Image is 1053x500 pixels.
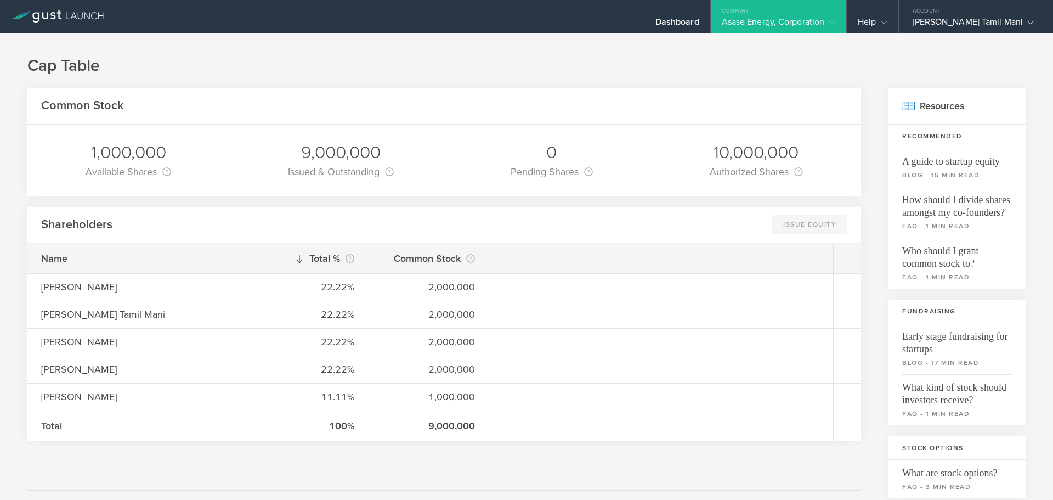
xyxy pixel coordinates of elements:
h1: Cap Table [27,55,1026,77]
div: 0 [511,141,593,164]
h3: Stock Options [888,436,1026,460]
small: faq - 1 min read [902,221,1012,231]
h2: Common Stock [41,98,124,114]
div: 22.22% [261,335,354,349]
div: Dashboard [655,16,699,33]
div: 22.22% [261,362,354,377]
span: How should I divide shares amongst my co-founders? [902,187,1012,219]
a: How should I divide shares amongst my co-founders?faq - 1 min read [888,187,1026,238]
div: Name [41,251,233,266]
div: Authorized Shares [710,164,803,179]
small: blog - 17 min read [902,358,1012,368]
div: 1,000,000 [382,390,475,404]
div: 10,000,000 [710,141,803,164]
div: 11.11% [261,390,354,404]
h2: Resources [888,88,1026,125]
div: Total [41,419,233,433]
div: 100% [261,419,354,433]
small: faq - 1 min read [902,272,1012,282]
div: Common Stock [382,251,475,266]
div: [PERSON_NAME] [41,335,233,349]
div: [PERSON_NAME] [41,280,233,294]
div: [PERSON_NAME] Tamil Mani [41,307,233,322]
h2: Shareholders [41,217,112,233]
small: faq - 3 min read [902,482,1012,492]
div: 2,000,000 [382,307,475,322]
a: What are stock options?faq - 3 min read [888,460,1026,498]
div: Available Shares [86,164,171,179]
div: [PERSON_NAME] [41,390,233,404]
div: Issued & Outstanding [288,164,394,179]
div: 2,000,000 [382,280,475,294]
span: What are stock options? [902,460,1012,480]
span: Who should I grant common stock to? [902,238,1012,270]
div: Help [858,16,887,33]
div: [PERSON_NAME] Tamil Mani [913,16,1034,33]
div: [PERSON_NAME] [41,362,233,377]
a: Early stage fundraising for startupsblog - 17 min read [888,323,1026,374]
span: What kind of stock should investors receive? [902,374,1012,407]
div: 9,000,000 [288,141,394,164]
h3: Recommended [888,125,1026,148]
span: Early stage fundraising for startups [902,323,1012,356]
small: faq - 1 min read [902,409,1012,419]
a: Who should I grant common stock to?faq - 1 min read [888,238,1026,289]
a: What kind of stock should investors receive?faq - 1 min read [888,374,1026,425]
div: Pending Shares [511,164,593,179]
div: Asase Energy, Corporation [722,16,836,33]
a: A guide to startup equityblog - 15 min read [888,148,1026,187]
div: 22.22% [261,280,354,294]
h3: Fundraising [888,300,1026,323]
div: Total % [261,251,354,266]
div: 9,000,000 [382,419,475,433]
div: 2,000,000 [382,335,475,349]
small: blog - 15 min read [902,170,1012,180]
div: 2,000,000 [382,362,475,377]
span: A guide to startup equity [902,148,1012,168]
div: 1,000,000 [86,141,171,164]
div: 22.22% [261,307,354,322]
